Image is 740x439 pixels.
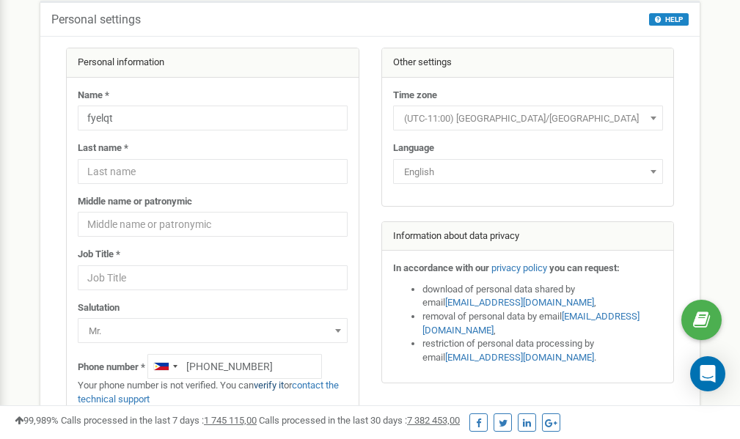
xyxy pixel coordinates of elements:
[78,159,348,184] input: Last name
[382,48,674,78] div: Other settings
[148,355,182,378] div: Telephone country code
[51,13,141,26] h5: Personal settings
[78,195,192,209] label: Middle name or patronymic
[690,356,725,391] div: Open Intercom Messenger
[78,379,348,406] p: Your phone number is not verified. You can or
[254,380,284,391] a: verify it
[445,297,594,308] a: [EMAIL_ADDRESS][DOMAIN_NAME]
[393,262,489,273] strong: In accordance with our
[78,318,348,343] span: Mr.
[549,262,620,273] strong: you can request:
[147,354,322,379] input: +1-800-555-55-55
[78,265,348,290] input: Job Title
[393,159,663,184] span: English
[407,415,460,426] u: 7 382 453,00
[61,415,257,426] span: Calls processed in the last 7 days :
[393,89,437,103] label: Time zone
[78,361,145,375] label: Phone number *
[491,262,547,273] a: privacy policy
[83,321,342,342] span: Mr.
[78,301,120,315] label: Salutation
[259,415,460,426] span: Calls processed in the last 30 days :
[422,310,663,337] li: removal of personal data by email ,
[78,380,339,405] a: contact the technical support
[78,248,120,262] label: Job Title *
[204,415,257,426] u: 1 745 115,00
[382,222,674,251] div: Information about data privacy
[67,48,359,78] div: Personal information
[398,162,658,182] span: English
[649,13,689,26] button: HELP
[15,415,59,426] span: 99,989%
[78,89,109,103] label: Name *
[393,106,663,130] span: (UTC-11:00) Pacific/Midway
[78,106,348,130] input: Name
[422,283,663,310] li: download of personal data shared by email ,
[393,141,434,155] label: Language
[422,337,663,364] li: restriction of personal data processing by email .
[422,311,640,336] a: [EMAIL_ADDRESS][DOMAIN_NAME]
[78,141,128,155] label: Last name *
[78,212,348,237] input: Middle name or patronymic
[398,108,658,129] span: (UTC-11:00) Pacific/Midway
[445,352,594,363] a: [EMAIL_ADDRESS][DOMAIN_NAME]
